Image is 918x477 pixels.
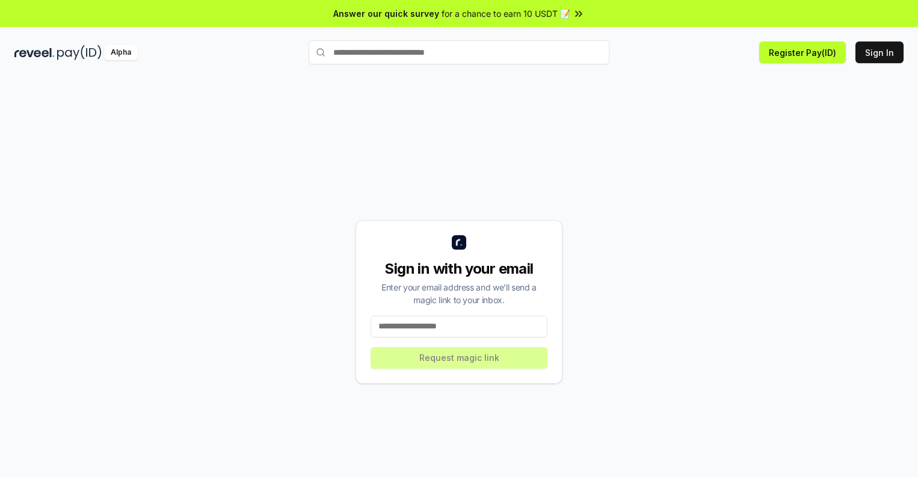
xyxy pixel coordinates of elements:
span: Answer our quick survey [333,7,439,20]
img: pay_id [57,45,102,60]
div: Enter your email address and we’ll send a magic link to your inbox. [371,281,547,306]
span: for a chance to earn 10 USDT 📝 [442,7,570,20]
button: Register Pay(ID) [759,42,846,63]
img: reveel_dark [14,45,55,60]
img: logo_small [452,235,466,250]
div: Sign in with your email [371,259,547,279]
button: Sign In [855,42,904,63]
div: Alpha [104,45,138,60]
